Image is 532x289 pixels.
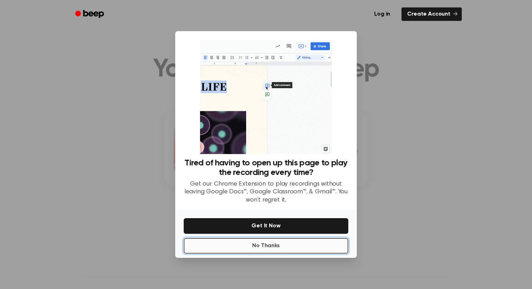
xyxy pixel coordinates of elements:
[184,180,348,204] p: Get our Chrome Extension to play recordings without leaving Google Docs™, Google Classroom™, & Gm...
[401,7,462,21] a: Create Account
[184,218,348,234] button: Get It Now
[367,6,397,22] a: Log in
[200,40,332,154] img: Beep extension in action
[184,238,348,254] button: No Thanks
[184,158,348,177] h3: Tired of having to open up this page to play the recording every time?
[70,7,110,21] a: Beep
